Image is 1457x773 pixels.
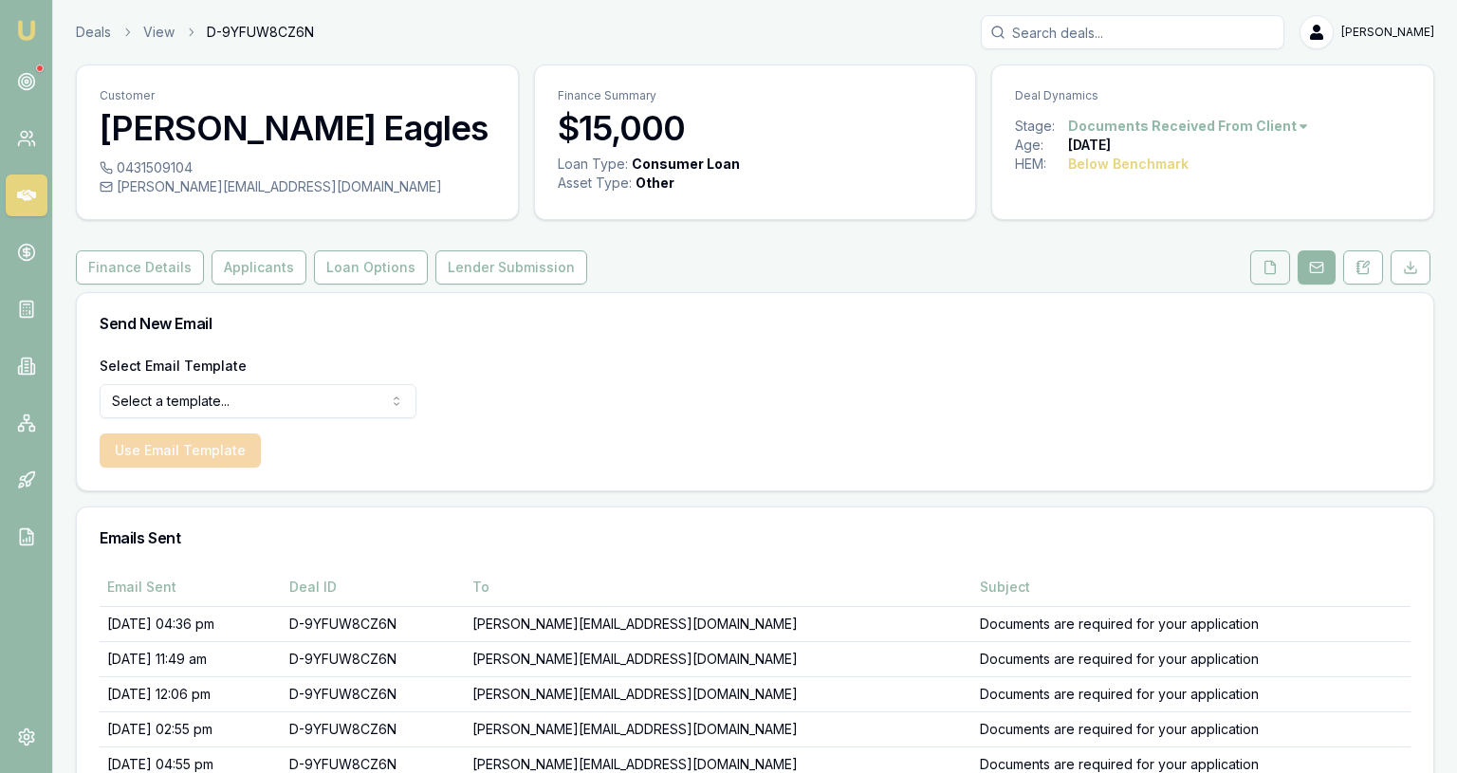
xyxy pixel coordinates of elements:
[282,641,464,676] td: D-9YFUW8CZ6N
[972,606,1411,641] td: Documents are required for your application
[314,250,428,285] button: Loan Options
[76,23,111,42] a: Deals
[558,155,628,174] div: Loan Type:
[282,606,464,641] td: D-9YFUW8CZ6N
[100,158,495,177] div: 0431509104
[100,316,1411,331] h3: Send New Email
[558,88,953,103] p: Finance Summary
[289,578,456,597] div: Deal ID
[465,676,972,711] td: [PERSON_NAME][EMAIL_ADDRESS][DOMAIN_NAME]
[100,711,282,746] td: [DATE] 02:55 pm
[472,578,965,597] div: To
[15,19,38,42] img: emu-icon-u.png
[636,174,674,193] div: Other
[100,88,495,103] p: Customer
[100,358,247,374] label: Select Email Template
[1015,88,1411,103] p: Deal Dynamics
[432,250,591,285] a: Lender Submission
[980,578,1403,597] div: Subject
[465,641,972,676] td: [PERSON_NAME][EMAIL_ADDRESS][DOMAIN_NAME]
[76,23,314,42] nav: breadcrumb
[1015,117,1068,136] div: Stage:
[107,578,274,597] div: Email Sent
[1015,155,1068,174] div: HEM:
[207,23,314,42] span: D-9YFUW8CZ6N
[972,641,1411,676] td: Documents are required for your application
[632,155,740,174] div: Consumer Loan
[981,15,1284,49] input: Search deals
[100,606,282,641] td: [DATE] 04:36 pm
[76,250,208,285] a: Finance Details
[100,530,1411,545] h3: Emails Sent
[208,250,310,285] a: Applicants
[143,23,175,42] a: View
[558,109,953,147] h3: $15,000
[465,711,972,746] td: [PERSON_NAME][EMAIL_ADDRESS][DOMAIN_NAME]
[282,711,464,746] td: D-9YFUW8CZ6N
[435,250,587,285] button: Lender Submission
[76,250,204,285] button: Finance Details
[1068,136,1111,155] div: [DATE]
[1068,117,1310,136] button: Documents Received From Client
[1015,136,1068,155] div: Age:
[310,250,432,285] a: Loan Options
[100,641,282,676] td: [DATE] 11:49 am
[1068,155,1189,174] div: Below Benchmark
[100,676,282,711] td: [DATE] 12:06 pm
[972,676,1411,711] td: Documents are required for your application
[1341,25,1434,40] span: [PERSON_NAME]
[100,177,495,196] div: [PERSON_NAME][EMAIL_ADDRESS][DOMAIN_NAME]
[282,676,464,711] td: D-9YFUW8CZ6N
[465,606,972,641] td: [PERSON_NAME][EMAIL_ADDRESS][DOMAIN_NAME]
[558,174,632,193] div: Asset Type :
[212,250,306,285] button: Applicants
[972,711,1411,746] td: Documents are required for your application
[100,109,495,147] h3: [PERSON_NAME] Eagles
